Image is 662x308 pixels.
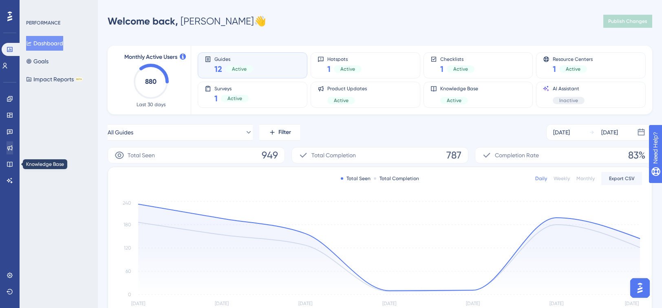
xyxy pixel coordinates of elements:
[327,56,362,62] span: Hotspots
[26,72,83,87] button: Impact ReportsBETA
[26,36,63,51] button: Dashboard
[334,97,349,104] span: Active
[327,85,367,92] span: Product Updates
[124,222,131,228] tspan: 180
[601,127,618,137] div: [DATE]
[446,149,461,162] span: 787
[126,268,131,274] tspan: 60
[214,85,249,91] span: Surveys
[559,97,578,104] span: Inactive
[128,150,155,160] span: Total Seen
[214,63,222,75] span: 12
[214,93,218,104] span: 1
[137,101,165,108] span: Last 30 days
[625,301,639,306] tspan: [DATE]
[447,97,461,104] span: Active
[145,78,157,85] text: 880
[609,175,635,182] span: Export CSV
[628,149,645,162] span: 83%
[327,63,331,75] span: 1
[495,150,539,160] span: Completion Rate
[382,301,396,306] tspan: [DATE]
[374,175,419,182] div: Total Completion
[553,85,585,92] span: AI Assistant
[108,15,178,27] span: Welcome back,
[554,175,570,182] div: Weekly
[75,77,83,81] div: BETA
[278,127,291,137] span: Filter
[128,292,131,297] tspan: 0
[553,56,593,62] span: Resource Centers
[215,301,229,306] tspan: [DATE]
[262,149,278,162] span: 949
[440,56,474,62] span: Checklists
[553,127,570,137] div: [DATE]
[440,85,478,92] span: Knowledge Base
[340,66,355,72] span: Active
[311,150,356,160] span: Total Completion
[124,52,177,62] span: Monthly Active Users
[535,175,547,182] div: Daily
[214,56,253,62] span: Guides
[124,245,131,251] tspan: 120
[628,276,652,300] iframe: UserGuiding AI Assistant Launcher
[466,301,480,306] tspan: [DATE]
[259,124,300,141] button: Filter
[603,15,652,28] button: Publish Changes
[26,20,60,26] div: PERFORMANCE
[453,66,468,72] span: Active
[576,175,595,182] div: Monthly
[108,127,133,137] span: All Guides
[601,172,642,185] button: Export CSV
[108,124,253,141] button: All Guides
[553,63,556,75] span: 1
[440,63,444,75] span: 1
[232,66,247,72] span: Active
[608,18,647,25] span: Publish Changes
[26,54,49,69] button: Goals
[566,66,580,72] span: Active
[549,301,563,306] tspan: [DATE]
[298,301,312,306] tspan: [DATE]
[131,301,145,306] tspan: [DATE]
[19,2,51,12] span: Need Help?
[341,175,371,182] div: Total Seen
[123,200,131,206] tspan: 240
[227,95,242,102] span: Active
[108,15,266,28] div: [PERSON_NAME] 👋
